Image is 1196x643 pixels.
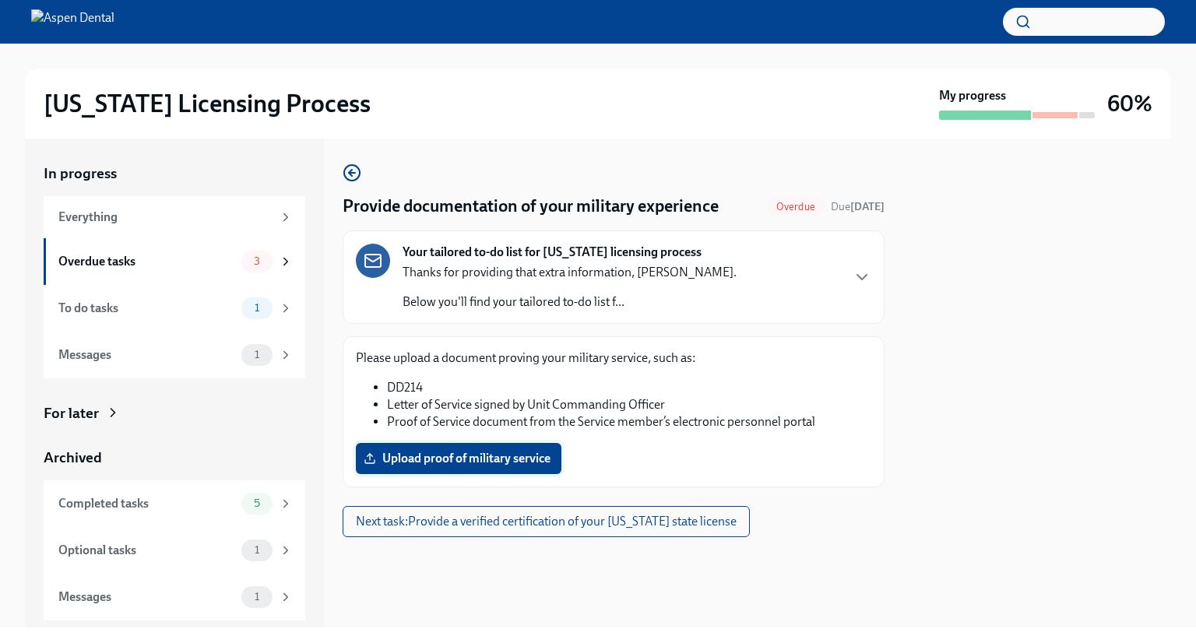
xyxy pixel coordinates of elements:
[343,195,719,218] h4: Provide documentation of your military experience
[44,163,305,184] a: In progress
[244,497,269,509] span: 5
[767,201,825,213] span: Overdue
[31,9,114,34] img: Aspen Dental
[831,199,885,214] span: August 30th, 2025 10:00
[58,589,235,606] div: Messages
[44,285,305,332] a: To do tasks1
[58,300,235,317] div: To do tasks
[58,209,273,226] div: Everything
[44,448,305,468] a: Archived
[44,480,305,527] a: Completed tasks5
[44,574,305,620] a: Messages1
[356,514,737,529] span: Next task : Provide a verified certification of your [US_STATE] state license
[387,413,871,430] li: Proof of Service document from the Service member’s electronic personnel portal
[44,88,371,119] h2: [US_STATE] Licensing Process
[245,349,269,360] span: 1
[245,591,269,603] span: 1
[244,255,269,267] span: 3
[58,253,235,270] div: Overdue tasks
[367,451,551,466] span: Upload proof of military service
[44,238,305,285] a: Overdue tasks3
[343,506,750,537] button: Next task:Provide a verified certification of your [US_STATE] state license
[387,379,871,396] li: DD214
[58,495,235,512] div: Completed tasks
[44,196,305,238] a: Everything
[403,264,737,281] p: Thanks for providing that extra information, [PERSON_NAME].
[403,293,737,311] p: Below you'll find your tailored to-do list f...
[831,200,885,213] span: Due
[44,527,305,574] a: Optional tasks1
[403,244,702,261] strong: Your tailored to-do list for [US_STATE] licensing process
[1107,90,1152,118] h3: 60%
[356,443,561,474] label: Upload proof of military service
[245,302,269,314] span: 1
[44,403,99,423] div: For later
[44,332,305,378] a: Messages1
[44,403,305,423] a: For later
[58,542,235,559] div: Optional tasks
[387,396,871,413] li: Letter of Service signed by Unit Commanding Officer
[939,87,1006,104] strong: My progress
[245,544,269,556] span: 1
[850,200,885,213] strong: [DATE]
[58,346,235,364] div: Messages
[356,350,871,367] p: Please upload a document proving your military service, such as:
